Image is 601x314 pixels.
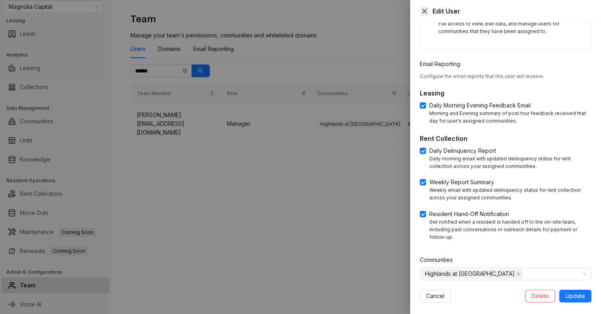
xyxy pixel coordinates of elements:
button: Cancel [420,290,451,302]
span: Daily Morning Evening Feedback Email [426,101,534,110]
button: Close [420,6,429,16]
span: Highlands at Alexander Pointe [421,269,522,279]
span: Delete [531,292,549,300]
label: Communities [420,255,458,264]
span: Cancel [426,292,444,300]
span: close [421,8,428,14]
span: Configure the email reports that this user will receive. [420,73,544,79]
div: Morning and Evening summary of post tour feedback received that day for user's assigned communities. [429,110,591,125]
span: Weekly Report Summary [426,178,497,187]
div: Daily morning email with updated delinquency status for rent collection across your assigned comm... [429,155,591,170]
div: Edit User [432,6,591,16]
label: Email Reporting [420,60,465,68]
button: Delete [525,290,555,302]
h5: Rent Collection [420,134,591,143]
span: Resident Hand-Off Notification [426,210,512,218]
span: Daily Delinquency Report [426,146,499,155]
button: Update [559,290,591,302]
div: Weekly email with updated delinquency status for rent collection across your assigned communities. [429,187,591,202]
span: Update [566,292,585,300]
span: Highlands at [GEOGRAPHIC_DATA] [425,269,515,278]
span: close [516,272,520,276]
div: Get notified when a resident is handed off to the on-site team, including past conversations or o... [429,218,591,241]
h5: Leasing [420,88,591,98]
div: Full access to view, edit data, and manage users for communities that they have been assigned to. [438,20,582,35]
